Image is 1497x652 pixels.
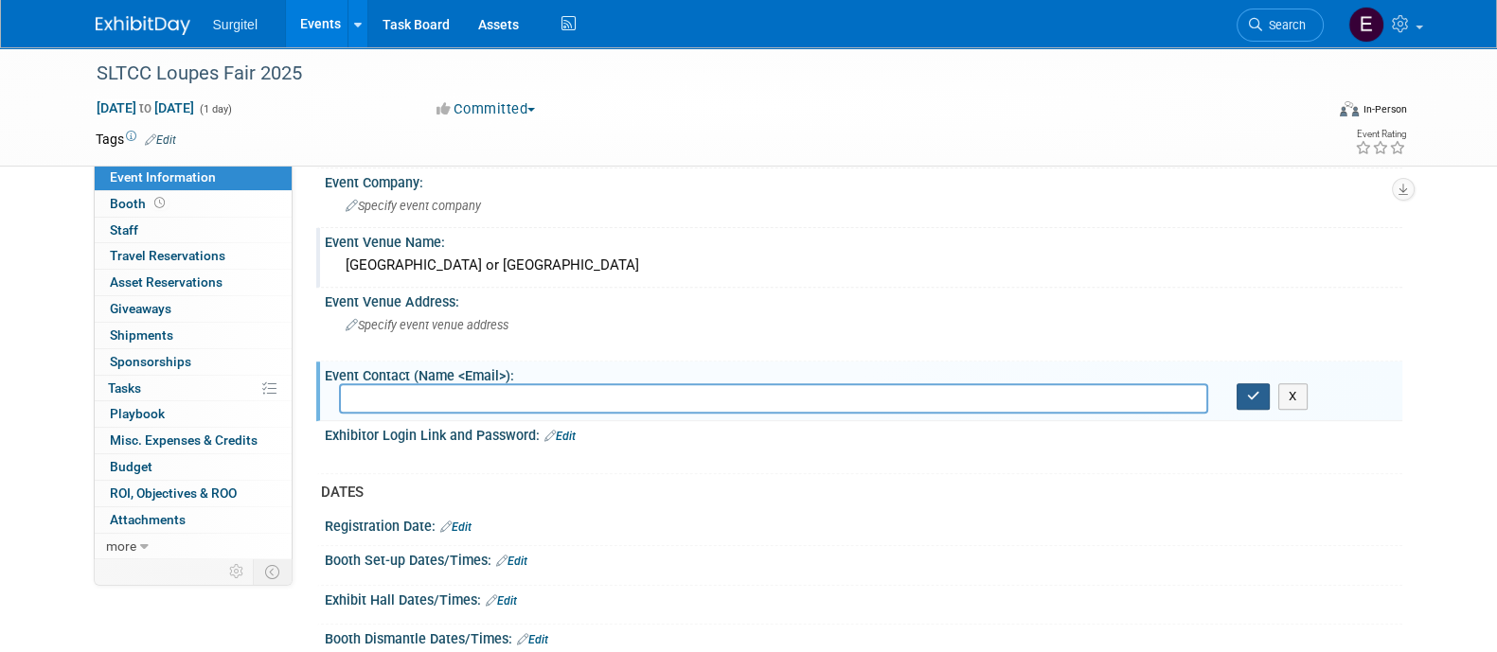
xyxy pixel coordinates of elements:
img: Format-Inperson.png [1340,101,1359,116]
span: Tasks [108,380,141,396]
span: [DATE] [DATE] [96,99,195,116]
div: Exhibitor Login Link and Password: [325,421,1402,446]
button: Committed [430,99,543,119]
span: Search [1262,18,1306,32]
span: Staff [110,222,138,238]
span: (1 day) [198,103,232,115]
a: Search [1237,9,1324,42]
span: Surgitel [213,17,258,32]
span: Budget [110,459,152,474]
a: Booth [95,191,292,217]
span: Event Information [110,169,216,185]
td: Tags [96,130,176,149]
span: Giveaways [110,301,171,316]
div: Event Format [1212,98,1407,127]
div: [GEOGRAPHIC_DATA] or [GEOGRAPHIC_DATA] [339,251,1388,280]
td: Personalize Event Tab Strip [221,559,254,584]
a: Shipments [95,323,292,348]
a: Travel Reservations [95,243,292,269]
div: Registration Date: [325,512,1402,537]
div: Event Rating [1354,130,1405,139]
a: Staff [95,218,292,243]
span: Specify event venue address [346,318,508,332]
a: Edit [440,520,472,534]
span: more [106,538,136,554]
img: Event Coordinator [1348,7,1384,43]
span: to [136,100,154,115]
div: Booth Dismantle Dates/Times: [325,625,1402,649]
a: Budget [95,454,292,480]
button: X [1278,383,1308,410]
a: Sponsorships [95,349,292,375]
a: Event Information [95,165,292,190]
a: Edit [486,594,517,608]
span: Specify event company [346,199,481,213]
a: Edit [145,133,176,147]
span: Booth [110,196,169,211]
div: Event Contact (Name <Email>): [325,361,1402,385]
div: Booth Set-up Dates/Times: [325,546,1402,571]
a: Edit [517,633,548,646]
span: Sponsorships [110,354,191,369]
span: ROI, Objectives & ROO [110,485,237,501]
a: Edit [544,430,576,443]
div: Event Venue Name: [325,228,1402,252]
div: SLTCC Loupes Fair 2025 [90,57,1295,91]
span: Playbook [110,406,165,421]
a: Tasks [95,376,292,401]
span: Misc. Expenses & Credits [110,432,258,448]
a: Misc. Expenses & Credits [95,428,292,453]
span: Travel Reservations [110,248,225,263]
div: Event Venue Address: [325,288,1402,311]
span: Booth not reserved yet [151,196,169,210]
div: Exhibit Hall Dates/Times: [325,586,1402,610]
span: Attachments [110,512,186,527]
a: Asset Reservations [95,270,292,295]
a: Playbook [95,401,292,427]
a: Edit [496,555,527,568]
td: Toggle Event Tabs [253,559,292,584]
div: DATES [321,483,1388,502]
span: Shipments [110,327,173,343]
a: more [95,534,292,559]
span: Asset Reservations [110,274,223,290]
div: In-Person [1362,102,1406,116]
div: Event Company: [325,168,1402,192]
a: Giveaways [95,296,292,322]
img: ExhibitDay [96,16,190,35]
a: ROI, Objectives & ROO [95,481,292,506]
a: Attachments [95,507,292,533]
